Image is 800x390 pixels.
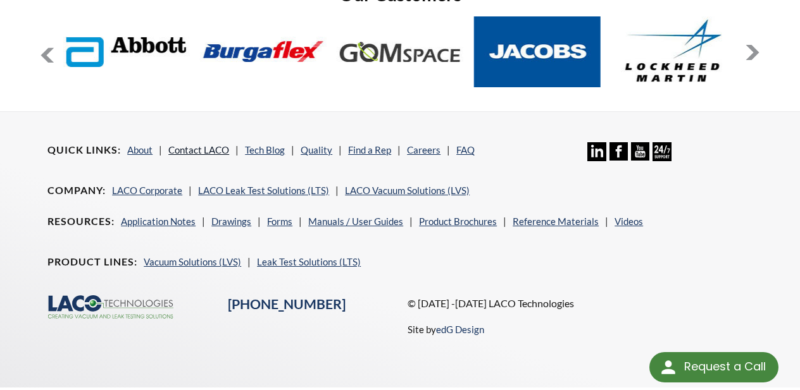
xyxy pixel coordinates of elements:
[615,216,643,227] a: Videos
[47,184,106,197] h4: Company
[345,185,470,196] a: LACO Vacuum Solutions (LVS)
[337,16,463,87] img: GOM-Space.jpg
[200,16,327,87] img: Burgaflex.jpg
[127,144,153,155] a: About
[473,16,600,87] img: Jacobs.jpg
[653,152,671,163] a: 24/7 Support
[47,143,121,157] h4: Quick Links
[245,144,285,155] a: Tech Blog
[407,144,441,155] a: Careers
[653,142,671,161] img: 24/7 Support Icon
[47,215,115,228] h4: Resources
[47,255,137,269] h4: Product Lines
[408,295,753,312] p: © [DATE] -[DATE] LACO Technologies
[228,296,346,312] a: [PHONE_NUMBER]
[684,352,766,381] div: Request a Call
[419,216,497,227] a: Product Brochures
[112,185,182,196] a: LACO Corporate
[456,144,475,155] a: FAQ
[301,144,332,155] a: Quality
[144,256,241,267] a: Vacuum Solutions (LVS)
[513,216,599,227] a: Reference Materials
[436,324,484,335] a: edG Design
[611,16,737,87] img: Lockheed-Martin.jpg
[658,357,678,377] img: round button
[308,216,403,227] a: Manuals / User Guides
[211,216,251,227] a: Drawings
[408,322,484,337] p: Site by
[121,216,196,227] a: Application Notes
[348,144,391,155] a: Find a Rep
[257,256,361,267] a: Leak Test Solutions (LTS)
[267,216,292,227] a: Forms
[63,16,189,87] img: Abbott-Labs.jpg
[168,144,229,155] a: Contact LACO
[198,185,329,196] a: LACO Leak Test Solutions (LTS)
[649,352,778,382] div: Request a Call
